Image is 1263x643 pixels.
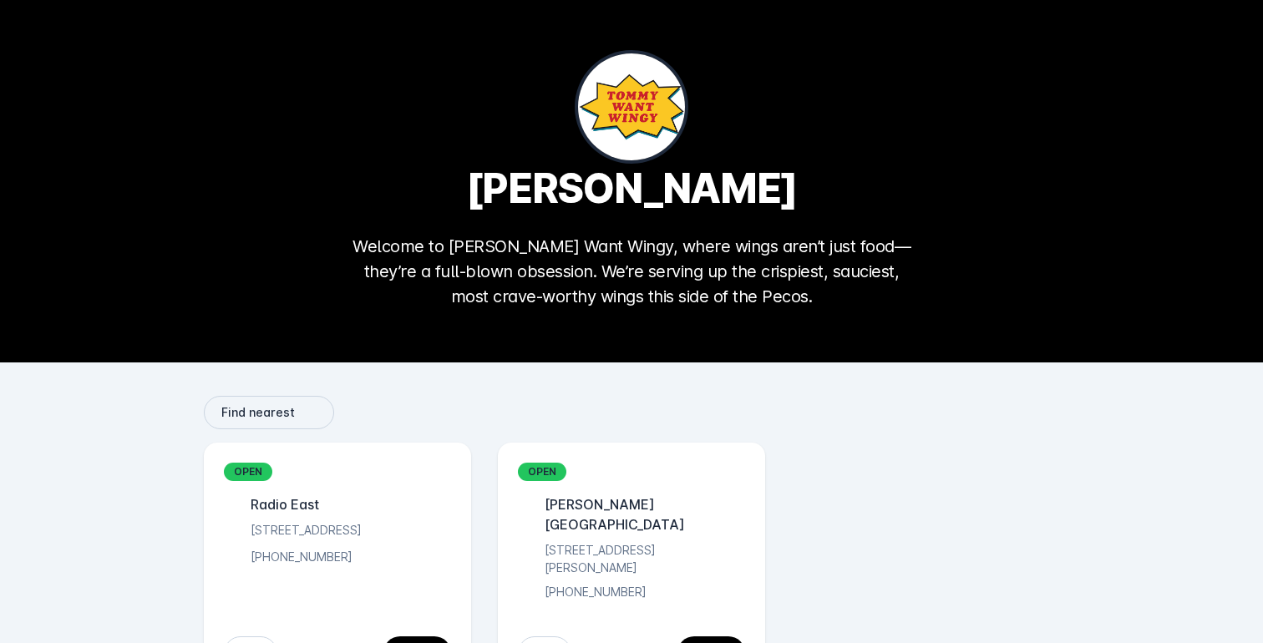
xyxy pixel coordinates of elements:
[518,463,566,481] div: OPEN
[224,463,272,481] div: OPEN
[221,407,295,418] span: Find nearest
[538,541,745,576] div: [STREET_ADDRESS][PERSON_NAME]
[244,548,353,568] div: [PHONE_NUMBER]
[538,494,745,534] div: [PERSON_NAME][GEOGRAPHIC_DATA]
[244,521,362,541] div: [STREET_ADDRESS]
[244,494,319,514] div: Radio East
[538,583,647,603] div: [PHONE_NUMBER]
